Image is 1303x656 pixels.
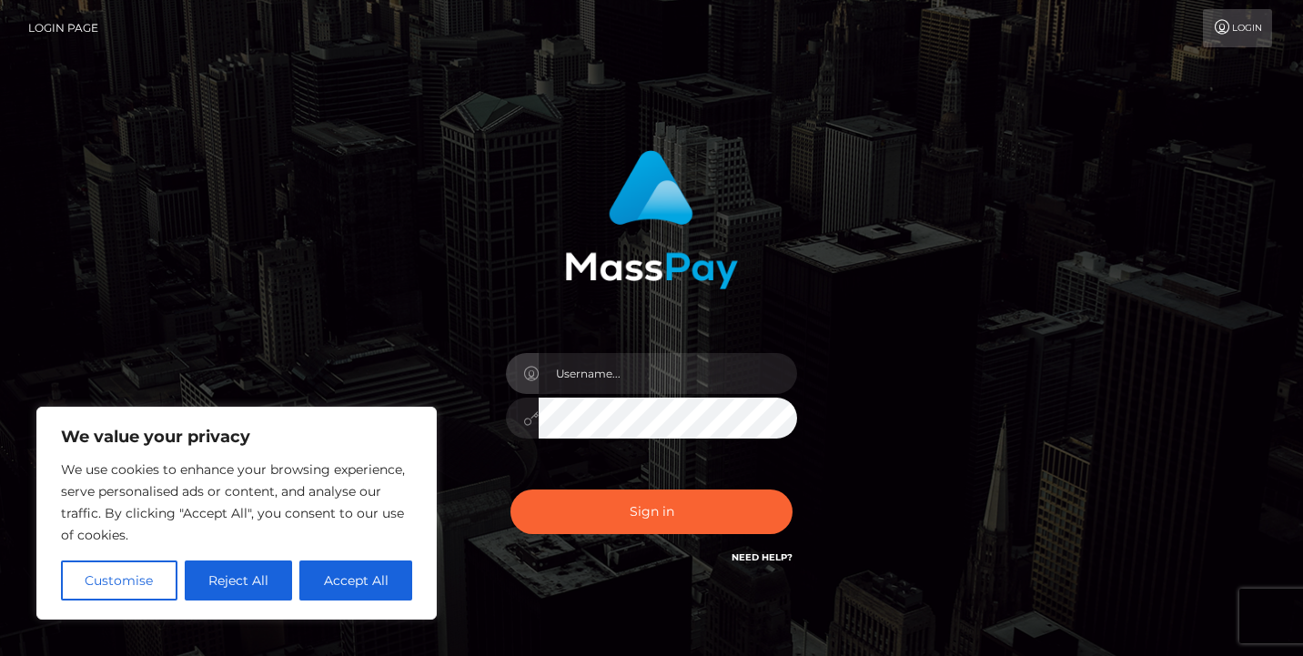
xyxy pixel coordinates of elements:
[61,426,412,448] p: We value your privacy
[539,353,797,394] input: Username...
[36,407,437,620] div: We value your privacy
[28,9,98,47] a: Login Page
[299,560,412,600] button: Accept All
[732,551,793,563] a: Need Help?
[510,489,793,534] button: Sign in
[61,459,412,546] p: We use cookies to enhance your browsing experience, serve personalised ads or content, and analys...
[1203,9,1272,47] a: Login
[61,560,177,600] button: Customise
[565,150,738,289] img: MassPay Login
[185,560,293,600] button: Reject All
